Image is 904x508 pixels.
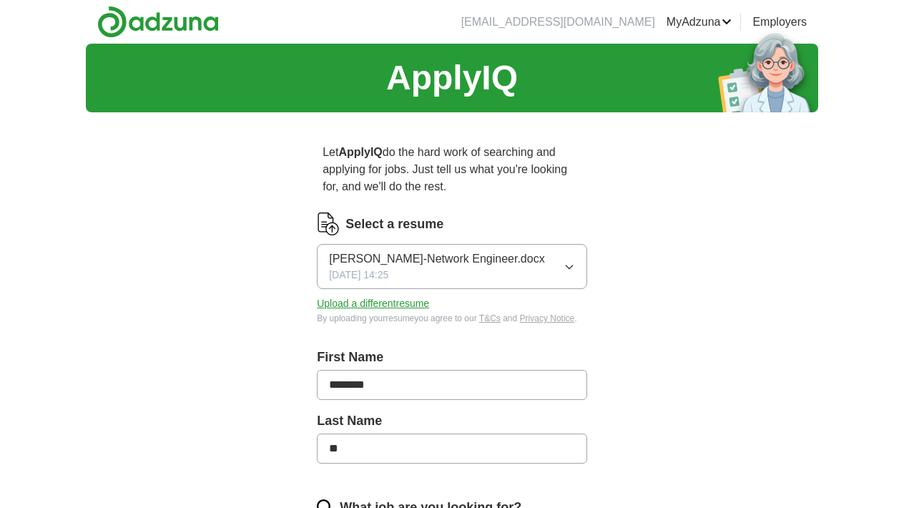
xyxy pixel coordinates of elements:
a: T&Cs [479,313,501,323]
img: Adzuna logo [97,6,219,38]
strong: ApplyIQ [338,146,382,158]
span: [PERSON_NAME]-Network Engineer.docx [329,250,544,268]
label: Last Name [317,411,587,431]
label: Select a resume [345,215,443,234]
div: By uploading your resume you agree to our and . [317,312,587,325]
button: Upload a differentresume [317,296,429,311]
img: CV Icon [317,213,340,235]
h1: ApplyIQ [386,52,518,104]
button: [PERSON_NAME]-Network Engineer.docx[DATE] 14:25 [317,244,587,289]
a: Privacy Notice [520,313,575,323]
label: First Name [317,348,587,367]
span: [DATE] 14:25 [329,268,388,283]
li: [EMAIL_ADDRESS][DOMAIN_NAME] [461,14,655,31]
p: Let do the hard work of searching and applying for jobs. Just tell us what you're looking for, an... [317,138,587,201]
a: Employers [752,14,807,31]
a: MyAdzuna [667,14,732,31]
